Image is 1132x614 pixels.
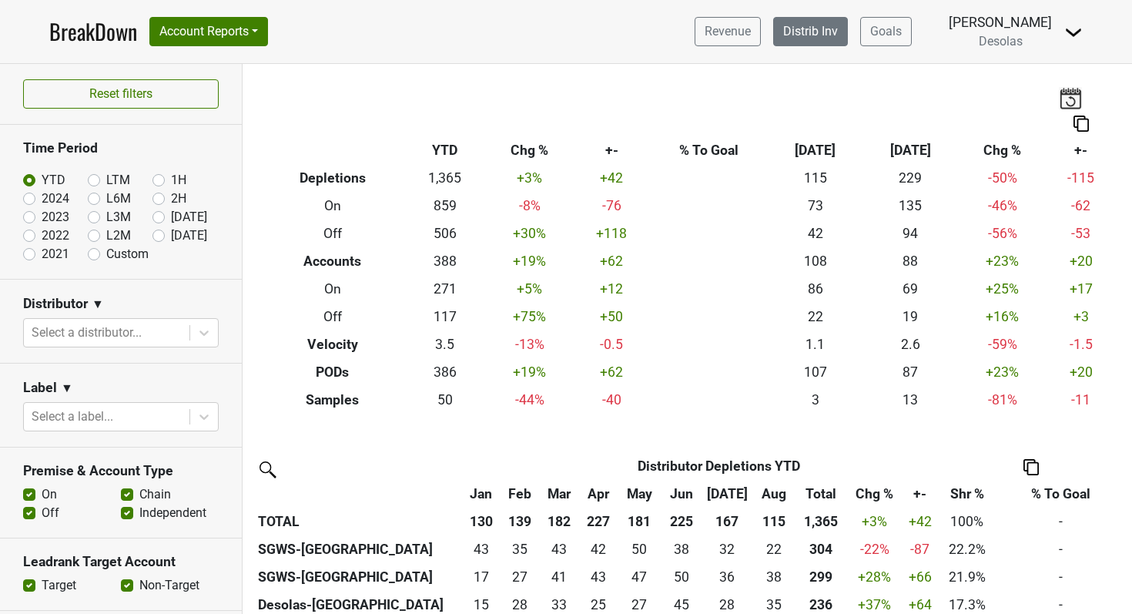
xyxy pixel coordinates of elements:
div: 41 [543,567,577,587]
th: Jul: activate to sort column ascending [702,480,754,508]
div: 50 [621,539,658,559]
td: +118 [574,220,649,248]
td: 229 [863,165,958,193]
td: 38 [662,535,702,563]
label: 2024 [42,190,69,208]
a: Revenue [695,17,761,46]
td: +28 % [846,563,903,591]
div: 43 [543,539,577,559]
label: L6M [106,190,131,208]
img: last_updated_date [1059,87,1082,109]
label: On [42,485,57,504]
th: 303.664 [795,535,846,563]
td: 41.834 [580,535,617,563]
th: +- [574,137,649,165]
th: Off [260,220,406,248]
button: Account Reports [149,17,268,46]
th: Total: activate to sort column ascending [795,480,846,508]
th: 130 [462,508,501,535]
td: -56 % [958,220,1047,248]
td: 40.667 [539,563,580,591]
th: Mar: activate to sort column ascending [539,480,580,508]
td: 108 [768,248,862,276]
td: 38 [753,563,795,591]
th: Chg % [958,137,1047,165]
h3: Leadrank Target Account [23,554,219,570]
label: YTD [42,171,65,190]
td: 3 [768,386,862,414]
span: +42 [909,514,932,529]
td: +50 [574,303,649,330]
td: -81 % [958,386,1047,414]
th: 1,365 [795,508,846,535]
td: 43 [580,563,617,591]
a: BreakDown [49,15,137,48]
th: +- [1047,137,1115,165]
td: 87 [863,358,958,386]
td: 1.1 [768,330,862,358]
td: 88 [863,248,958,276]
td: 115 [768,165,862,193]
a: Distrib Inv [773,17,848,46]
th: 299.167 [795,563,846,591]
td: 49.501 [617,535,662,563]
td: +12 [574,276,649,304]
td: 3.5 [405,330,485,358]
th: TOTAL [254,508,462,535]
th: Jan: activate to sort column ascending [462,480,501,508]
td: -115 [1047,165,1115,193]
th: Off [260,303,406,330]
td: 47.167 [617,563,662,591]
td: 859 [405,193,485,220]
label: 2022 [42,226,69,245]
td: +16 % [958,303,1047,330]
th: % To Goal: activate to sort column ascending [997,480,1125,508]
span: ▼ [61,379,73,398]
td: 388 [405,248,485,276]
td: 43.166 [539,535,580,563]
th: 167 [702,508,754,535]
td: 1,365 [405,165,485,193]
td: 42 [768,220,862,248]
div: -87 [907,539,933,559]
h3: Distributor [23,296,88,312]
td: +20 [1047,248,1115,276]
div: 38 [665,539,698,559]
th: Aug: activate to sort column ascending [753,480,795,508]
label: 2H [171,190,186,208]
td: -50 % [958,165,1047,193]
td: -1.5 [1047,330,1115,358]
th: Chg % [485,137,574,165]
label: [DATE] [171,226,207,245]
td: 386 [405,358,485,386]
div: 42 [584,539,613,559]
td: 50 [662,563,702,591]
th: May: activate to sort column ascending [617,480,662,508]
h3: Time Period [23,140,219,156]
img: Copy to clipboard [1073,116,1089,132]
label: L2M [106,226,131,245]
th: Accounts [260,248,406,276]
td: -13 % [485,330,574,358]
td: +17 [1047,276,1115,304]
button: Reset filters [23,79,219,109]
td: 69 [863,276,958,304]
label: 1H [171,171,186,190]
td: 42.99 [462,535,501,563]
td: -53 [1047,220,1115,248]
td: -40 [574,386,649,414]
td: 17 [462,563,501,591]
td: -44 % [485,386,574,414]
th: Jun: activate to sort column ascending [662,480,702,508]
div: 27 [504,567,534,587]
div: 299 [799,567,842,587]
th: PODs [260,358,406,386]
img: filter [254,456,279,481]
div: 43 [584,567,613,587]
td: 21.9% [937,563,997,591]
td: 34.672 [501,535,539,563]
td: 22.2% [937,535,997,563]
th: Depletions [260,165,406,193]
td: 27 [501,563,539,591]
label: L3M [106,208,131,226]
